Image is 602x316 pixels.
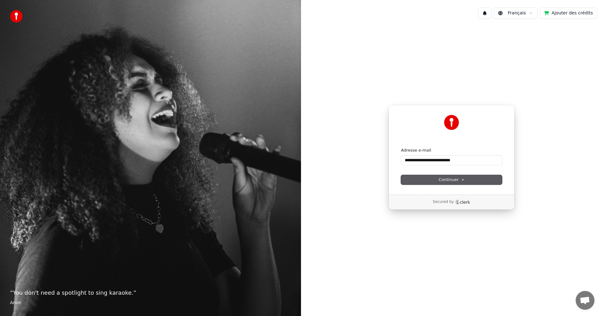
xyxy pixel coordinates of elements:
a: Clerk logo [455,200,470,204]
button: Ajouter des crédits [540,8,597,19]
footer: Anon [10,300,291,306]
a: Ouvrir le chat [576,291,594,310]
p: Secured by [433,199,454,205]
img: Youka [444,115,459,130]
button: Continuer [401,175,502,184]
img: youka [10,10,23,23]
span: Continuer [439,177,464,183]
label: Adresse e-mail [401,148,431,153]
p: “ You don't need a spotlight to sing karaoke. ” [10,288,291,297]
